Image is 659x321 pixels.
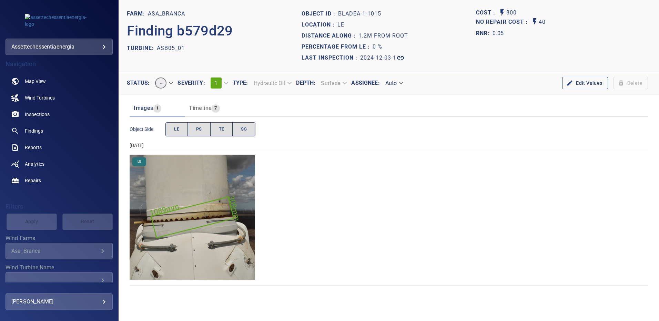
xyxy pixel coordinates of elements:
[157,44,185,52] p: ASB05_01
[6,236,113,241] label: Wind Farms
[11,41,107,52] div: assettechessentiaenergia
[539,18,546,27] p: 40
[241,125,247,133] span: SS
[498,8,506,17] svg: Auto Cost
[351,80,379,86] label: Assignee :
[302,43,373,51] p: Percentage from LE :
[233,80,248,86] label: Type :
[337,21,344,29] p: LE
[127,80,150,86] label: Status :
[130,155,255,280] img: Asa_Branca/ASB05_01/2024-12-03-1/2024-12-03-1/image1wp1.jpg
[25,144,42,151] span: Reports
[476,18,530,27] span: Projected additional costs incurred by waiting 1 year to repair. This is a function of possible i...
[210,122,233,136] button: TE
[302,21,337,29] p: Location :
[178,80,205,86] label: Severity :
[25,111,50,118] span: Inspections
[6,172,113,189] a: repairs noActive
[6,203,113,210] h4: Filters
[6,139,113,156] a: reports noActive
[25,127,43,134] span: Findings
[232,122,255,136] button: SS
[6,265,113,270] label: Wind Turbine Name
[25,160,44,167] span: Analytics
[134,105,153,111] span: Images
[506,8,517,18] p: 800
[380,77,408,89] div: Auto
[6,106,113,123] a: inspections noActive
[6,123,113,139] a: findings noActive
[248,77,296,89] div: Hydraulic Oil
[189,105,212,111] span: Timeline
[6,272,113,289] div: Wind Turbine Name
[476,19,530,25] h1: No Repair Cost :
[127,44,157,52] p: TURBINE:
[360,54,396,62] p: 2024-12-03-1
[127,10,148,18] p: FARM:
[476,8,498,18] span: The base labour and equipment costs to repair the finding. Does not include the loss of productio...
[127,21,233,41] p: Finding b579d29
[133,159,145,164] span: LE
[302,10,338,18] p: Object ID :
[11,296,107,307] div: [PERSON_NAME]
[476,28,504,39] span: The ratio of the additional incurred cost of repair in 1 year and the cost of repairing today. Fi...
[530,18,539,26] svg: Auto No Repair Cost
[338,10,381,18] p: bladeA-1-1015
[493,29,504,38] p: 0.05
[360,54,405,62] a: 2024-12-03-1
[219,125,224,133] span: TE
[6,39,113,55] div: assettechessentiaenergia
[174,125,179,133] span: LE
[130,142,648,149] div: [DATE]
[302,32,358,40] p: Distance along :
[296,80,315,86] label: Depth :
[205,75,233,91] div: 1
[302,54,360,62] p: Last Inspection :
[6,90,113,106] a: windturbines noActive
[373,43,382,51] p: 0 %
[25,78,46,85] span: Map View
[214,80,217,86] span: 1
[25,94,55,101] span: Wind Turbines
[165,122,188,136] button: LE
[165,122,255,136] div: objectSide
[476,29,493,38] h1: RNR:
[212,104,220,112] span: 7
[187,122,211,136] button: PS
[25,177,41,184] span: Repairs
[153,104,161,112] span: 1
[315,77,351,89] div: Surface
[562,77,608,90] button: Edit Values
[156,80,166,86] span: -
[130,126,165,133] span: Object Side
[11,248,99,254] div: Asa_Branca
[148,10,185,18] p: Asa_Branca
[6,61,113,68] h4: Navigation
[6,243,113,259] div: Wind Farms
[6,156,113,172] a: analytics noActive
[358,32,408,40] p: 1.2m from root
[196,125,202,133] span: PS
[25,14,94,28] img: assettechessentiaenergia-logo
[476,10,498,16] h1: Cost :
[6,73,113,90] a: map noActive
[150,75,178,91] div: -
